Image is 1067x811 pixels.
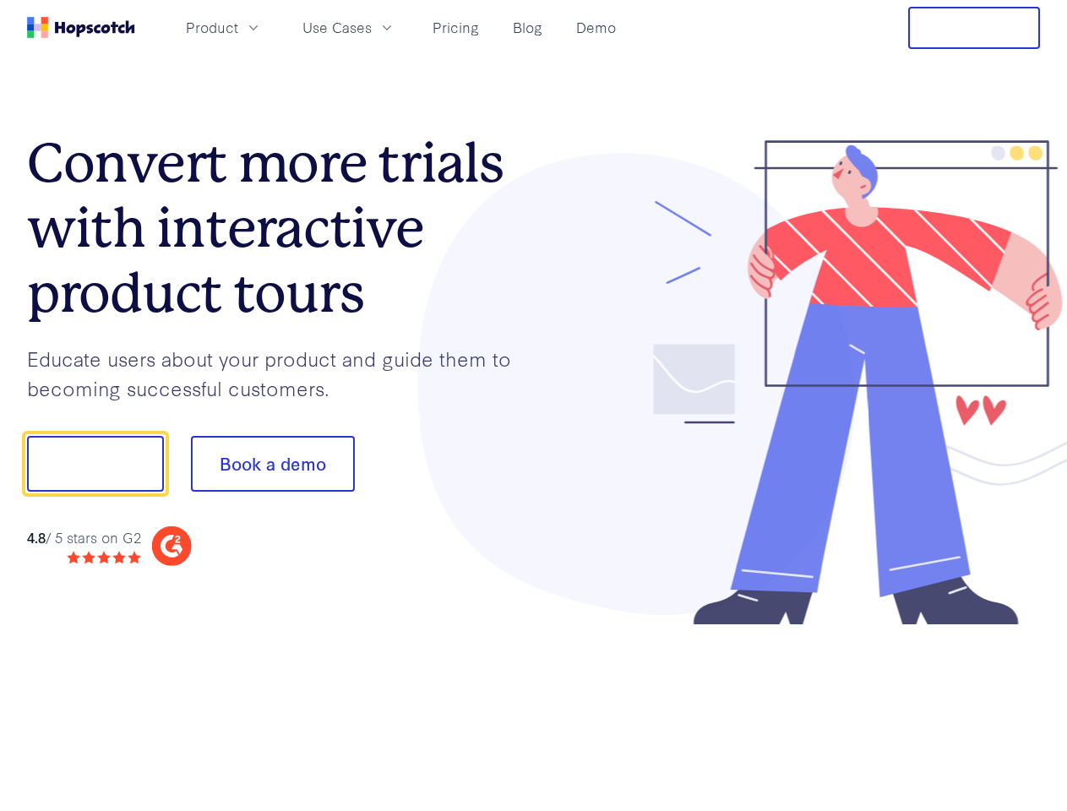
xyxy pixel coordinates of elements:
strong: 4.8 [27,527,46,547]
p: Educate users about your product and guide them to becoming successful customers. [27,344,534,402]
a: Blog [506,14,549,41]
span: Product [186,17,238,38]
button: Show me! [27,436,164,492]
button: Use Cases [292,14,406,41]
a: Pricing [426,14,486,41]
button: Product [176,14,272,41]
div: / 5 stars on G2 [27,527,141,548]
a: Home [27,17,135,38]
button: Book a demo [191,436,355,492]
a: Demo [569,14,623,41]
span: Use Cases [302,17,372,38]
button: Free Trial [908,7,1040,49]
h1: Convert more trials with interactive product tours [27,131,534,325]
